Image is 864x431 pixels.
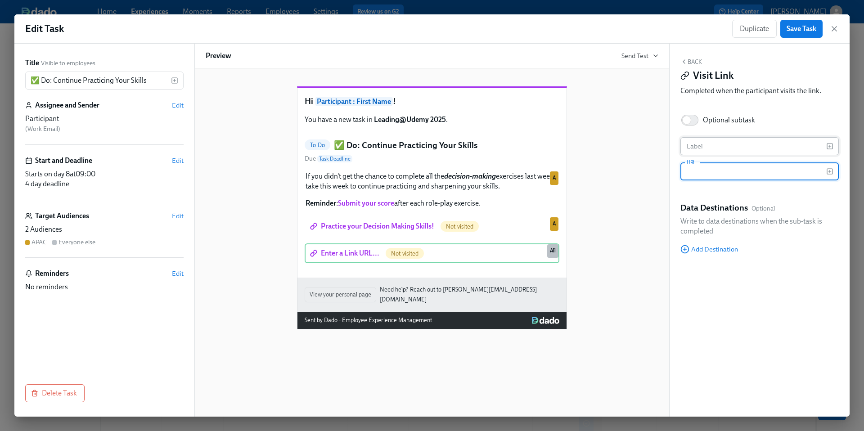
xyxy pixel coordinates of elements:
[693,69,733,82] h4: Visit Link
[70,170,95,178] span: at 09:00
[751,204,775,213] span: Optional
[334,139,477,151] h5: ✅ Do: Continue Practicing Your Skills
[58,238,95,247] div: Everyone else
[305,115,559,125] p: You have a new task in .
[25,125,60,133] span: ( Work Email )
[171,77,178,84] svg: Insert text variable
[25,156,184,200] div: Start and DeadlineEditStarts on day 8at09:004 day deadline
[172,211,184,220] button: Edit
[550,217,558,231] div: Used by APAC audience
[780,20,823,38] button: Save Task
[547,244,558,258] div: Used by all audiences
[380,285,559,305] a: Need help? Reach out to [PERSON_NAME][EMAIL_ADDRESS][DOMAIN_NAME]
[305,154,352,163] span: Due
[33,389,77,398] span: Delete Task
[25,211,184,258] div: Target AudiencesEdit2 AudiencesAPACEveryone else
[305,216,559,236] div: Practice your Decision Making Skills!Not visitedA
[680,268,839,278] div: Block ID: yt6EPc3W_
[31,238,47,247] div: APAC
[35,100,99,110] h6: Assignee and Sender
[25,22,64,36] h1: Edit Task
[25,100,184,145] div: Assignee and SenderEditParticipant (Work Email)
[25,224,184,234] div: 2 Audiences
[35,269,69,278] h6: Reminders
[680,86,839,96] div: Completed when the participant visits the link.
[305,171,559,209] div: If you didn’t get the chance to complete all thedecision-makingexercises last week, take this wee...
[680,202,748,214] h5: Data Destinations
[305,95,559,108] h1: Hi !
[826,168,833,175] svg: Insert text variable
[172,269,184,278] button: Edit
[172,101,184,110] button: Edit
[732,20,777,38] button: Duplicate
[826,143,833,150] svg: Insert text variable
[310,290,371,299] span: View your personal page
[41,59,95,67] span: Visible to employees
[25,282,184,292] div: No reminders
[35,211,89,221] h6: Target Audiences
[317,155,352,162] span: Task Deadline
[703,115,755,125] div: Optional subtask
[680,245,738,254] button: Add Destination
[550,171,558,185] div: Used by APAC audience
[305,287,376,302] button: View your personal page
[305,243,559,263] div: Enter a Link URL...Not visitedAll
[315,97,393,106] span: Participant : First Name
[680,216,839,236] p: Write to data destinations when the sub-task is completed
[374,115,446,124] strong: Leading@Udemy 2025
[787,24,816,33] span: Save Task
[25,169,184,179] div: Starts on day 8
[621,51,658,60] button: Send Test
[25,180,69,188] span: 4 day deadline
[305,315,432,325] div: Sent by Dado - Employee Experience Management
[25,269,184,292] div: RemindersEditNo reminders
[680,58,702,65] button: Back
[35,156,92,166] h6: Start and Deadline
[25,384,85,402] button: Delete Task
[172,156,184,165] button: Edit
[740,24,769,33] span: Duplicate
[25,114,184,124] div: Participant
[206,51,231,61] h6: Preview
[305,142,330,148] span: To Do
[532,317,559,324] img: Dado
[25,58,39,68] label: Title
